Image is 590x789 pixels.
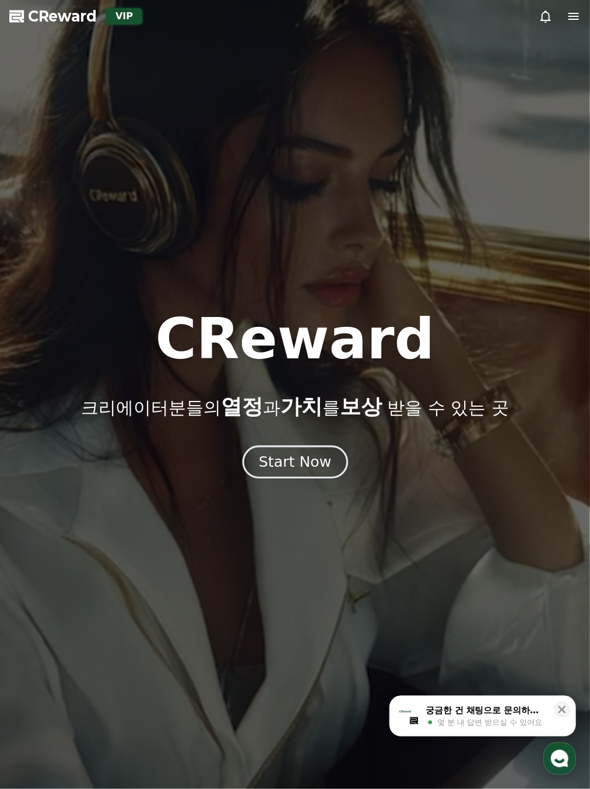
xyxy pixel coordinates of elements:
a: 대화 [77,369,150,399]
a: Start Now [245,458,346,469]
h1: CReward [155,311,434,367]
div: Start Now [259,452,331,472]
span: 열정 [221,394,263,418]
a: 홈 [3,369,77,399]
span: 설정 [180,387,194,396]
div: VIP [106,8,142,24]
p: 크리에이터분들의 과 를 받을 수 있는 곳 [81,395,509,418]
span: 대화 [107,388,121,397]
span: 보상 [340,394,382,418]
a: 설정 [150,369,224,399]
a: CReward [9,7,97,26]
span: CReward [28,7,97,26]
button: Start Now [242,446,347,479]
span: 가치 [280,394,322,418]
span: 홈 [37,387,44,396]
